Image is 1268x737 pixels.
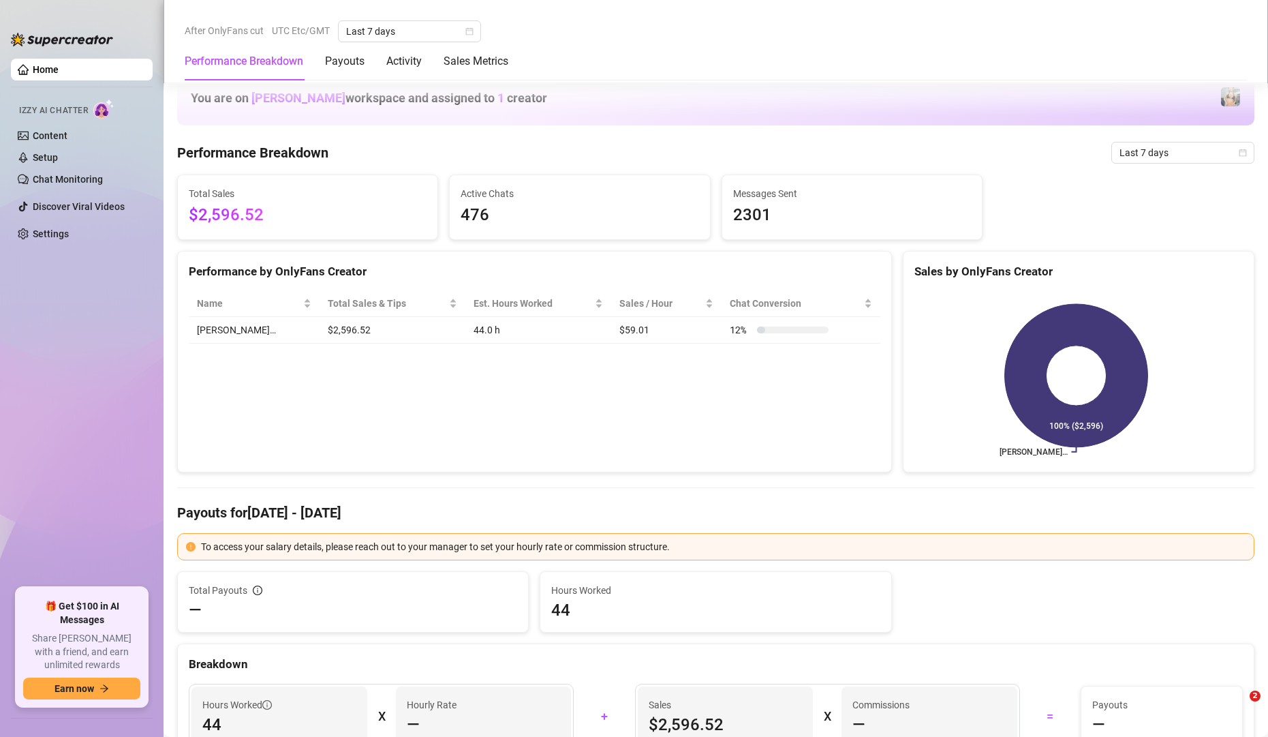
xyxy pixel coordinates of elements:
article: Hourly Rate [407,697,457,712]
span: Last 7 days [346,21,473,42]
span: 2301 [733,202,971,228]
th: Chat Conversion [722,290,880,317]
div: Sales by OnlyFans Creator [914,262,1243,281]
div: = [1028,706,1072,727]
img: logo-BBDzfeDw.svg [11,33,113,46]
span: Chat Conversion [730,296,861,311]
span: — [1092,714,1105,736]
span: Izzy AI Chatter [19,104,88,117]
img: Veronica [1221,87,1240,106]
span: After OnlyFans cut [185,20,264,41]
span: — [852,714,865,736]
a: Discover Viral Videos [33,201,125,212]
div: Breakdown [189,655,1243,674]
a: Content [33,130,67,141]
span: $2,596.52 [649,714,803,736]
span: 12 % [730,322,752,337]
span: 44 [551,599,880,621]
div: To access your salary details, please reach out to your manager to set your hourly rate or commis... [201,539,1246,554]
text: [PERSON_NAME]… [999,447,1067,457]
span: arrow-right [99,684,109,693]
span: Share [PERSON_NAME] with a friend, and earn unlimited rewards [23,632,140,672]
span: Total Payouts [189,583,247,598]
a: Home [33,64,59,75]
span: — [407,714,420,736]
span: 2 [1250,691,1261,702]
th: Name [189,290,320,317]
td: [PERSON_NAME]… [189,317,320,344]
th: Sales / Hour [611,290,722,317]
span: Messages Sent [733,186,971,201]
span: Name [197,296,300,311]
h4: Performance Breakdown [177,143,328,162]
div: Performance Breakdown [185,53,303,70]
iframe: Intercom live chat [1222,691,1254,723]
div: Activity [386,53,422,70]
span: Total Sales [189,186,427,201]
div: X [824,706,831,727]
h1: You are on workspace and assigned to creator [191,91,547,106]
div: Est. Hours Worked [474,296,592,311]
div: Performance by OnlyFans Creator [189,262,880,281]
span: 🎁 Get $100 in AI Messages [23,600,140,627]
span: Payouts [1092,697,1231,712]
th: Total Sales & Tips [320,290,465,317]
a: Chat Monitoring [33,174,103,185]
span: Last 7 days [1119,142,1246,163]
a: Setup [33,152,58,163]
span: Hours Worked [202,697,272,712]
td: 44.0 h [465,317,611,344]
span: info-circle [253,586,262,595]
td: $2,596.52 [320,317,465,344]
span: — [189,599,202,621]
span: UTC Etc/GMT [272,20,330,41]
article: Commissions [852,697,910,712]
span: $2,596.52 [189,202,427,228]
img: AI Chatter [93,99,114,119]
span: Sales / Hour [619,296,702,311]
span: 476 [461,202,698,228]
div: X [378,706,385,727]
h4: Payouts for [DATE] - [DATE] [177,503,1254,522]
span: Total Sales & Tips [328,296,446,311]
span: calendar [465,27,474,35]
span: Sales [649,697,803,712]
div: Payouts [325,53,365,70]
span: 44 [202,714,356,736]
a: Settings [33,228,69,239]
span: exclamation-circle [186,542,196,552]
span: info-circle [262,700,272,710]
span: Hours Worked [551,583,880,598]
div: + [582,706,626,727]
button: Earn nowarrow-right [23,678,140,700]
span: Earn now [55,683,94,694]
td: $59.01 [611,317,722,344]
div: Sales Metrics [444,53,508,70]
span: Active Chats [461,186,698,201]
span: 1 [497,91,504,105]
span: calendar [1239,149,1247,157]
span: [PERSON_NAME] [251,91,345,105]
